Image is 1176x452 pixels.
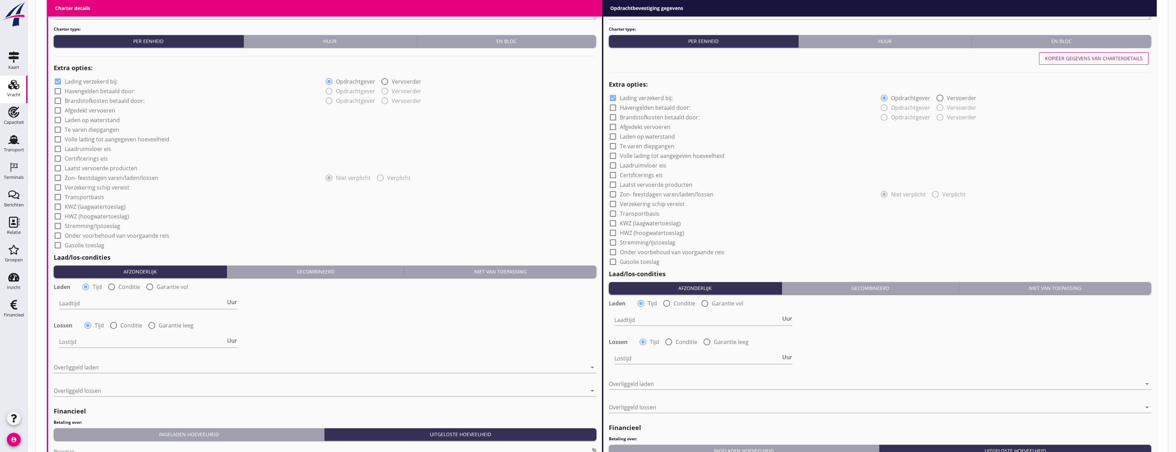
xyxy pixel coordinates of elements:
div: En bloc [974,37,1148,45]
label: HWZ (hoogwatertoeslag) [65,213,129,220]
span: Uur [782,316,792,321]
label: Verzekering schip vereist [65,184,129,191]
div: Capaciteit [4,120,24,125]
label: Volle lading tot aangegeven hoeveelheid [65,136,169,143]
div: Financieel [4,313,24,317]
label: Verzekering schip vereist [620,201,685,207]
h2: Laad/los-condities [54,253,596,262]
label: Afgedekt vervoeren [620,123,670,130]
label: HWZ (hoogwatertoeslag) [620,229,684,236]
button: En bloc [417,35,596,47]
div: En bloc [420,37,594,45]
i: arrow_drop_down [588,363,596,372]
label: Certificerings eis [620,172,663,179]
button: Huur [798,35,972,47]
label: Laadruimvloer eis [65,146,111,152]
label: KWZ (laagwatertoeslag) [65,203,126,210]
input: Laadtijd [59,298,226,309]
h2: Financieel [609,423,1152,432]
div: Kaart [8,65,19,69]
button: Gecombineerd [782,282,960,294]
button: Afzonderlijk [54,266,227,278]
h2: Extra opties: [54,63,596,73]
label: Garantie vol [157,283,188,290]
label: Opdrachtgever [336,78,375,85]
label: Tijd [650,338,659,345]
div: Niet van toepassing [962,284,1148,292]
h2: Financieel [54,407,596,416]
h4: Charter type: [609,26,1152,32]
label: Certificerings eis [65,155,108,162]
div: Transport [4,148,24,152]
label: Zon- feestdagen varen/laden/lossen [65,174,158,181]
h2: Extra opties: [609,80,1152,89]
label: Vervoerder [947,95,976,101]
label: Zon- feestdagen varen/laden/lossen [620,191,713,198]
label: Afgedekt vervoeren [65,107,115,114]
label: Volle lading tot aangegeven hoeveelheid [620,152,724,159]
h2: Laad/los-condities [609,269,1152,279]
label: Conditie [674,300,695,307]
label: Conditie [676,338,697,345]
label: Garantie leeg [159,322,193,329]
span: Uur [227,338,237,343]
label: Laadruimvloer eis [620,162,666,169]
h4: Betaling over: [54,419,596,426]
label: Laden op waterstand [620,133,675,140]
div: Terminals [4,175,24,180]
label: Garantie leeg [714,338,749,345]
div: Gecombineerd [230,268,401,275]
div: Huur [246,37,414,45]
strong: Laden [609,300,626,307]
div: Per eenheid [56,37,241,45]
i: arrow_drop_down [588,387,596,395]
button: Huur [244,35,417,47]
button: Gecombineerd [227,266,404,278]
div: Groepen [5,258,23,262]
button: Kopiëer gegevens van charterdetails [1039,52,1148,65]
label: Brandstofkosten betaald door: [65,97,145,104]
button: Per eenheid [609,35,799,47]
label: Te varen diepgangen [65,126,119,133]
label: Lading verzekerd bij: [65,78,118,85]
label: Transportbasis [65,194,104,201]
label: Stremming/ijstoeslag [620,239,675,246]
div: Niet van toepassing [407,268,593,275]
div: Kopiëer gegevens van charterdetails [1045,55,1143,62]
div: Per eenheid [612,37,796,45]
label: Opdrachtgever [891,95,930,101]
button: Afzonderlijk [609,282,782,294]
input: Laadtijd [614,314,781,325]
label: Stremming/ijstoeslag [65,223,120,229]
label: Transportbasis [620,210,659,217]
button: Per eenheid [54,35,244,47]
label: Gasolie toeslag [65,242,104,249]
button: Ingeladen hoeveelheid [54,428,325,441]
strong: Laden [54,283,71,290]
label: Conditie [120,322,142,329]
span: Uur [782,354,792,360]
div: Huur [801,37,968,45]
label: Garantie vol [712,300,743,307]
label: Tijd [95,322,104,329]
i: arrow_drop_down [1143,380,1151,388]
label: Onder voorbehoud van voorgaande reis [620,249,724,256]
div: Vracht [7,93,21,97]
label: KWZ (laagwatertoeslag) [620,220,681,227]
strong: Lossen [54,322,73,329]
label: Tijd [648,300,657,307]
label: Lading verzekerd bij: [620,95,673,101]
div: Berichten [4,203,24,207]
label: Onder voorbehoud van voorgaande reis [65,232,169,239]
label: Conditie [118,283,140,290]
label: Tijd [93,283,102,290]
label: Havengelden betaald door: [620,104,690,111]
h4: Charter type: [54,26,596,32]
label: Havengelden betaald door: [65,88,135,95]
div: Inzicht [7,285,21,290]
div: Afzonderlijk [612,284,779,292]
input: Lostijd [59,336,226,347]
button: En bloc [972,35,1151,47]
button: Uitgeloste hoeveelheid [325,428,596,441]
img: logo-small.a267ee39.svg [1,2,26,27]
